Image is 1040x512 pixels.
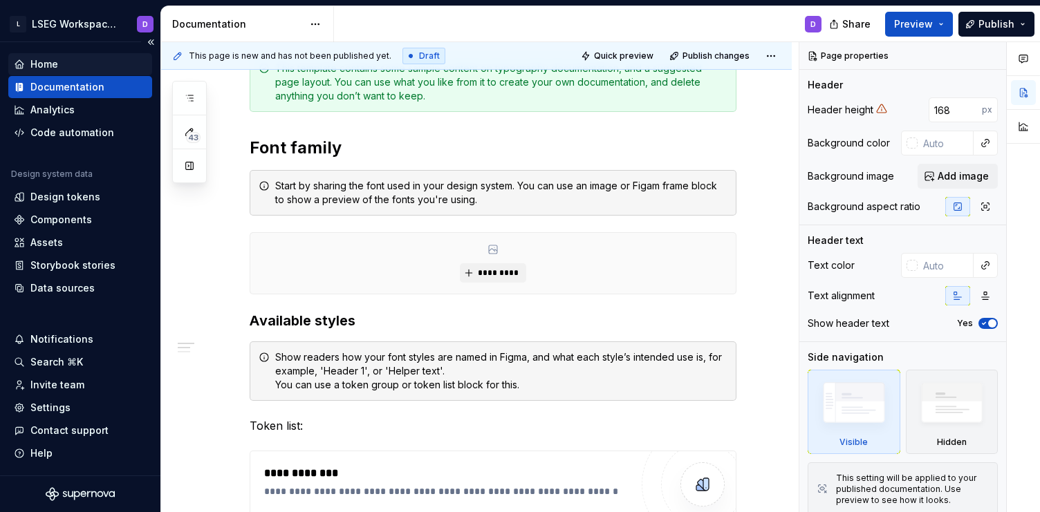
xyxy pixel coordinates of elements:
span: This page is new and has not been published yet. [189,50,391,61]
button: Add image [918,164,998,189]
div: Show readers how your font styles are named in Figma, and what each style’s intended use is, for ... [275,350,727,392]
div: Design tokens [30,190,100,204]
button: Contact support [8,419,152,442]
div: Analytics [30,103,75,117]
a: Data sources [8,277,152,299]
div: Header text [808,234,864,247]
div: Text color [808,258,855,272]
a: Documentation [8,76,152,98]
input: Auto [918,253,974,278]
a: Invite team [8,374,152,396]
button: Share [822,12,880,37]
div: Text alignment [808,289,875,303]
span: Quick preview [594,50,653,61]
svg: Supernova Logo [46,487,115,501]
div: Components [30,213,92,227]
label: Yes [957,318,973,329]
a: Assets [8,231,152,254]
h2: Font family [250,137,736,159]
div: Search ⌘K [30,355,83,369]
a: Storybook stories [8,254,152,276]
div: Invite team [30,378,84,392]
div: Side navigation [808,350,884,364]
button: Preview [885,12,953,37]
div: Visible [808,370,900,454]
div: Show header text [808,316,889,330]
div: Code automation [30,126,114,140]
div: This setting will be applied to your published documentation. Use preview to see how it looks. [836,473,989,506]
div: Documentation [172,17,303,31]
a: Design tokens [8,186,152,208]
div: Documentation [30,80,104,94]
button: LLSEG Workspace Design SystemD [3,9,158,39]
div: Hidden [906,370,999,454]
div: Design system data [11,169,93,180]
div: Notifications [30,332,93,346]
a: Home [8,53,152,75]
button: Help [8,442,152,464]
span: Draft [419,50,440,61]
div: Settings [30,401,71,415]
button: Collapse sidebar [141,32,160,52]
div: Assets [30,236,63,249]
a: Settings [8,397,152,419]
span: Publish [978,17,1014,31]
input: Auto [929,97,982,122]
div: Start by sharing the font used in your design system. You can use an image or Figam frame block t... [275,179,727,207]
span: Publish changes [682,50,750,61]
div: Background color [808,136,890,150]
div: Visible [839,437,868,448]
div: LSEG Workspace Design System [32,17,120,31]
a: Analytics [8,99,152,121]
a: Code automation [8,122,152,144]
div: Storybook stories [30,258,115,272]
p: px [982,104,992,115]
span: 43 [186,132,201,143]
h3: Available styles [250,311,736,330]
div: L [10,16,26,32]
button: Quick preview [577,46,660,66]
button: Publish [958,12,1034,37]
button: Publish changes [665,46,756,66]
button: Search ⌘K [8,351,152,373]
div: D [810,19,816,30]
div: Help [30,446,53,460]
div: Data sources [30,281,95,295]
div: Background aspect ratio [808,200,920,214]
span: Preview [894,17,933,31]
span: Add image [938,169,989,183]
div: Header height [808,103,873,117]
button: Notifications [8,328,152,350]
span: Share [842,17,871,31]
div: Contact support [30,424,109,437]
a: Components [8,209,152,231]
div: Home [30,57,58,71]
div: D [142,19,148,30]
div: Background image [808,169,894,183]
div: This template contains some sample content on typography documentation, and a suggested page layo... [275,61,727,103]
input: Auto [918,131,974,155]
div: Header [808,78,843,92]
p: Token list: [250,417,736,434]
div: Hidden [937,437,967,448]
